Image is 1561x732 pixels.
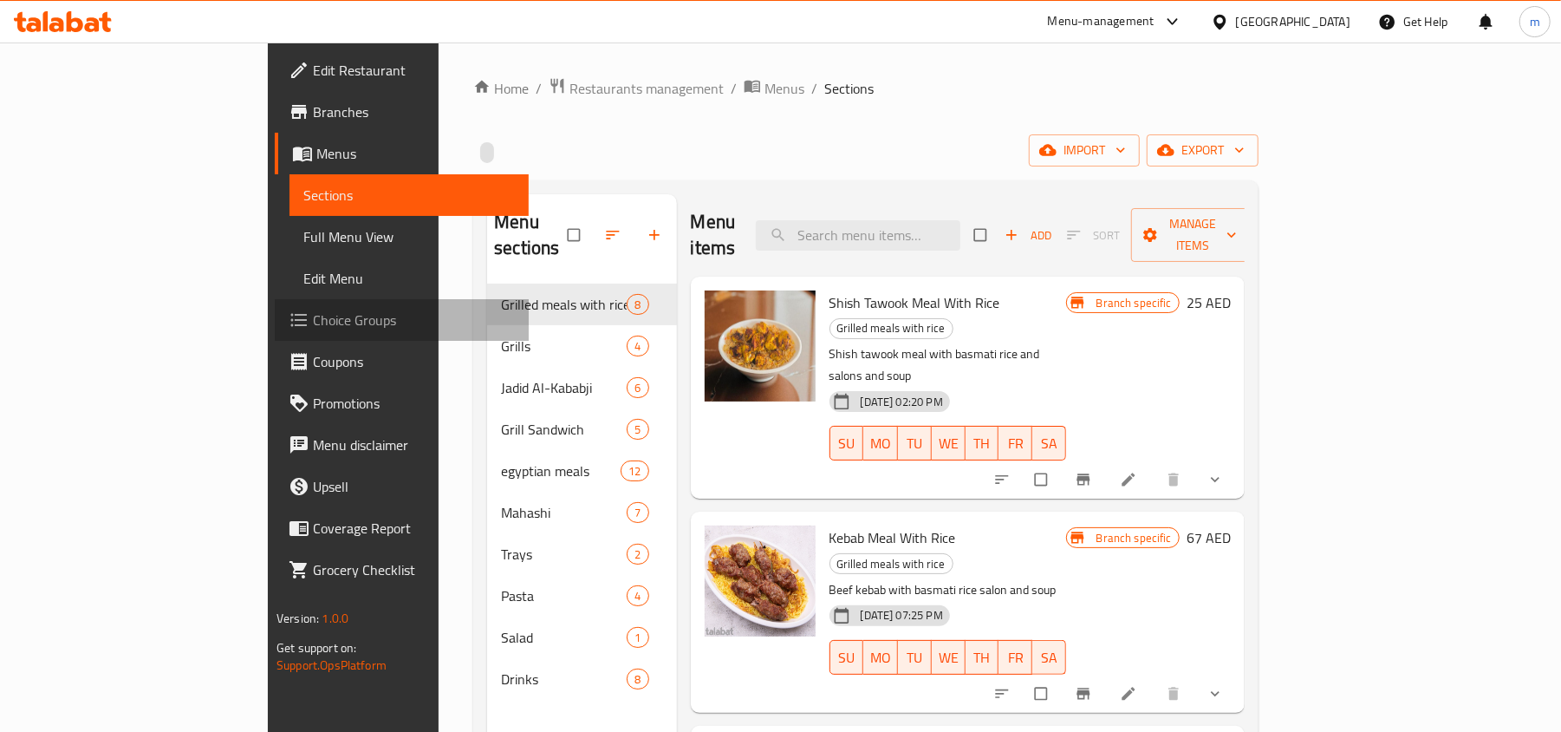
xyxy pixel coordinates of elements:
[898,640,932,675] button: TU
[501,669,627,690] div: Drinks
[557,219,594,252] span: Select all sections
[1089,530,1179,546] span: Branch specific
[628,630,647,646] span: 1
[628,588,647,605] span: 4
[628,297,647,313] span: 8
[1039,431,1059,456] span: SA
[939,431,959,456] span: WE
[1005,225,1051,245] span: Add
[830,318,953,338] span: Grilled meals with rice
[1029,134,1140,167] button: import
[501,627,627,648] div: Salad
[276,654,387,676] a: Support.OpsPlatform
[276,607,319,630] span: Version:
[487,533,676,575] div: Trays2
[313,393,515,414] span: Promotions
[487,367,676,408] div: Jadid Al-Kababji6
[628,380,647,396] span: 6
[1120,471,1141,488] a: Edit menu item
[313,310,515,330] span: Choice Groups
[628,505,647,521] span: 7
[501,502,627,523] span: Mahashi
[1207,471,1224,488] svg: Show Choices
[1024,463,1061,496] span: Select to update
[863,640,898,675] button: MO
[627,377,648,398] div: items
[1048,11,1154,32] div: Menu-management
[1024,677,1061,710] span: Select to update
[1207,685,1224,703] svg: Show Choices
[322,607,348,630] span: 1.0.0
[829,343,1066,387] p: Shish tawook meal with basmati rice and salons and soup
[1089,295,1179,311] span: Branch specific
[487,658,676,700] div: Drinks8
[932,426,966,461] button: WE
[627,294,648,315] div: items
[829,426,864,461] button: SU
[837,431,857,456] span: SU
[744,77,804,100] a: Menus
[594,216,635,254] span: Sort sections
[487,492,676,533] div: Mahashi7
[837,645,857,670] span: SU
[549,77,724,100] a: Restaurants management
[932,640,966,675] button: WE
[275,299,529,341] a: Choice Groups
[501,585,627,606] span: Pasta
[972,431,992,456] span: TH
[1236,12,1350,31] div: [GEOGRAPHIC_DATA]
[691,209,736,261] h2: Menu items
[501,336,627,356] span: Grills
[905,645,925,670] span: TU
[275,341,529,382] a: Coupons
[898,426,932,461] button: TU
[764,78,804,99] span: Menus
[1154,675,1196,713] button: delete
[998,426,1032,461] button: FR
[1187,291,1231,315] h6: 25 AED
[275,133,529,174] a: Menus
[303,185,515,206] span: Sections
[275,49,529,91] a: Edit Restaurant
[1005,431,1025,456] span: FR
[966,640,999,675] button: TH
[635,216,677,254] button: Add section
[1000,222,1056,249] span: Add item
[1131,208,1254,262] button: Manage items
[1005,645,1025,670] span: FR
[829,318,953,339] div: Grilled meals with rice
[627,627,648,648] div: items
[1196,461,1238,499] button: show more
[627,585,648,606] div: items
[487,450,676,492] div: egyptian meals12
[289,174,529,216] a: Sections
[487,284,676,325] div: Grilled meals with rice8
[628,338,647,355] span: 4
[627,669,648,690] div: items
[627,544,648,565] div: items
[905,431,925,456] span: TU
[303,268,515,289] span: Edit Menu
[983,675,1024,713] button: sort-choices
[473,77,1259,100] nav: breadcrumb
[829,290,1000,316] span: Shish Tawook Meal With Rice
[1147,134,1259,167] button: export
[487,277,676,707] nav: Menu sections
[313,351,515,372] span: Coupons
[1000,222,1056,249] button: Add
[1145,213,1240,257] span: Manage items
[830,554,953,574] span: Grilled meals with rice
[313,559,515,580] span: Grocery Checklist
[501,377,627,398] div: Jadid Al-Kababji
[501,419,627,440] span: Grill Sandwich
[628,422,647,438] span: 5
[501,461,621,481] span: egyptian meals
[487,617,676,658] div: Salad1
[1196,675,1238,713] button: show more
[966,426,999,461] button: TH
[983,461,1024,499] button: sort-choices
